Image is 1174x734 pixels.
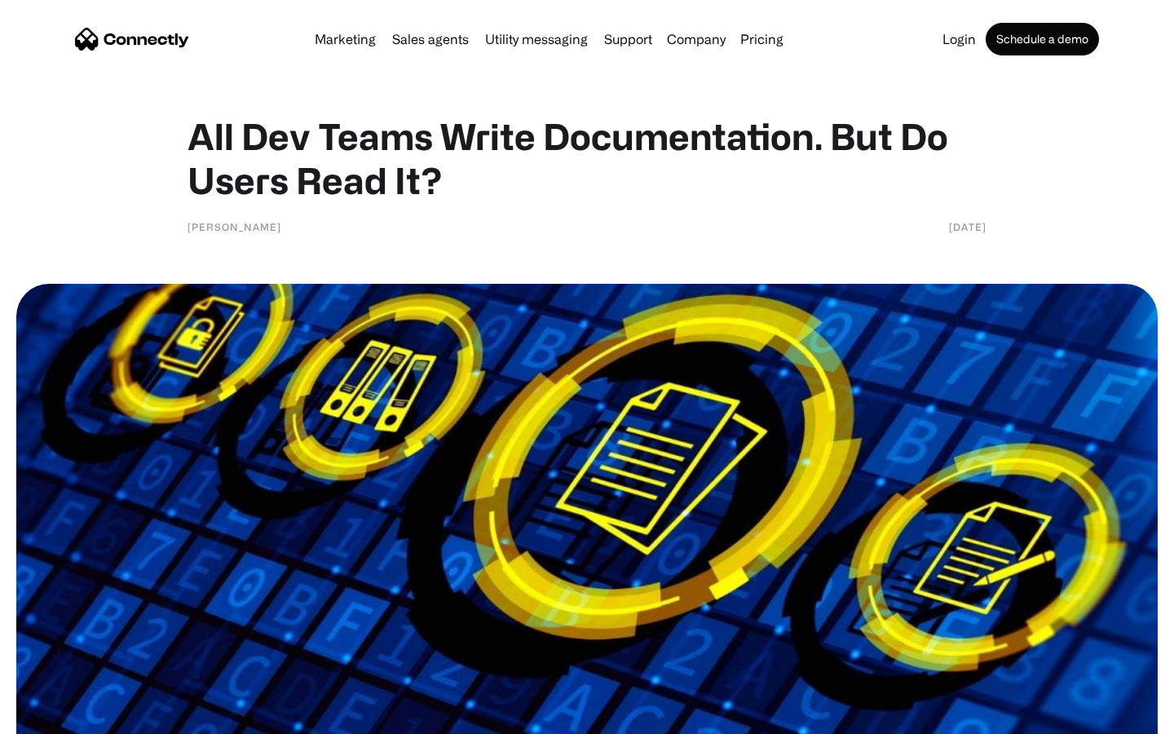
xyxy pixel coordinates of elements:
[33,705,98,728] ul: Language list
[986,23,1099,55] a: Schedule a demo
[188,219,281,235] div: [PERSON_NAME]
[188,114,986,202] h1: All Dev Teams Write Documentation. But Do Users Read It?
[479,33,594,46] a: Utility messaging
[734,33,790,46] a: Pricing
[598,33,659,46] a: Support
[949,219,986,235] div: [DATE]
[386,33,475,46] a: Sales agents
[308,33,382,46] a: Marketing
[667,28,726,51] div: Company
[936,33,982,46] a: Login
[16,705,98,728] aside: Language selected: English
